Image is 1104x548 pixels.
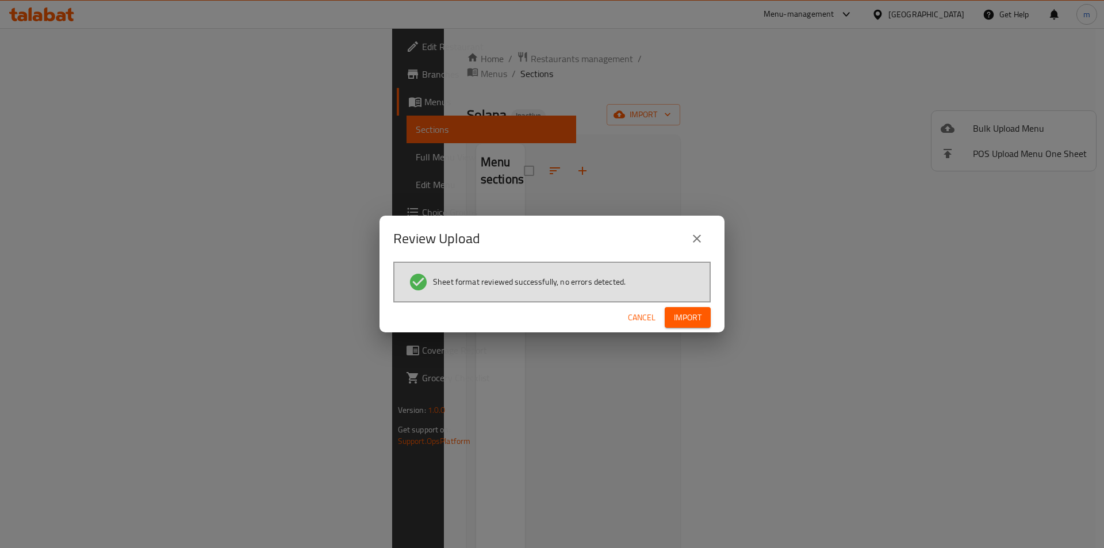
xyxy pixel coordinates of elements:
[623,307,660,328] button: Cancel
[628,311,655,325] span: Cancel
[433,276,626,288] span: Sheet format reviewed successfully, no errors detected.
[665,307,711,328] button: Import
[683,225,711,252] button: close
[393,229,480,248] h2: Review Upload
[674,311,701,325] span: Import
